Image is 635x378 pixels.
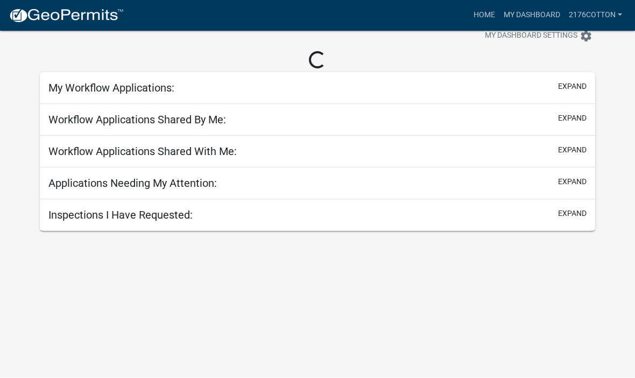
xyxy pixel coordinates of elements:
button: expand [558,113,587,124]
button: expand [558,208,587,220]
span: My Dashboard Settings [485,30,577,43]
a: My Dashboard [499,5,565,26]
h5: Inspections I Have Requested: [48,209,193,222]
button: expand [558,145,587,156]
h5: Workflow Applications Shared With Me: [48,145,237,158]
button: expand [558,177,587,188]
button: expand [558,81,587,93]
i: settings [580,30,592,43]
a: 2176Cotton [565,5,626,26]
h5: Applications Needing My Attention: [48,177,217,190]
button: My Dashboard Settingssettings [476,26,601,47]
a: Home [469,5,499,26]
h5: My Workflow Applications: [48,82,174,95]
h5: Workflow Applications Shared By Me: [48,114,226,127]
